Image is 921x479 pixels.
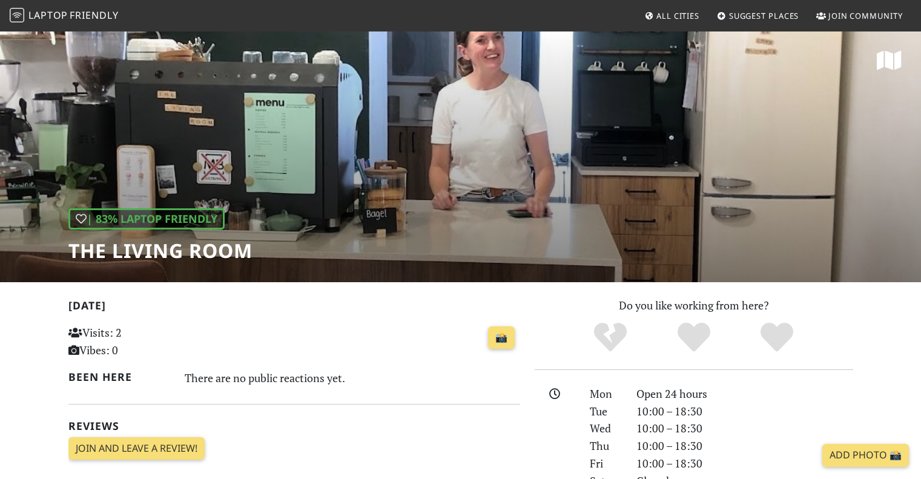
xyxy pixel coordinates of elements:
div: | 83% Laptop Friendly [68,208,225,230]
div: Thu [583,437,629,455]
div: There are no public reactions yet. [185,368,520,388]
span: Friendly [70,8,118,22]
h1: The Living Room [68,239,253,262]
img: LaptopFriendly [10,8,24,22]
div: Open 24 hours [629,385,860,403]
a: All Cities [639,5,704,27]
div: 10:00 – 18:30 [629,420,860,437]
div: 10:00 – 18:30 [629,437,860,455]
div: Tue [583,403,629,420]
a: Join Community [811,5,908,27]
a: Join and leave a review! [68,437,205,460]
div: 10:00 – 18:30 [629,455,860,472]
div: Mon [583,385,629,403]
h2: [DATE] [68,299,520,317]
span: All Cities [656,10,699,21]
a: LaptopFriendly LaptopFriendly [10,5,119,27]
div: Definitely! [735,321,819,354]
h2: Been here [68,371,171,383]
h2: Reviews [68,420,520,432]
p: Visits: 2 Vibes: 0 [68,324,210,359]
span: Laptop [28,8,68,22]
a: Suggest Places [712,5,804,27]
div: Fri [583,455,629,472]
span: Join Community [828,10,903,21]
span: Suggest Places [729,10,799,21]
p: Do you like working from here? [535,297,853,314]
a: Add Photo 📸 [822,444,909,467]
div: No [569,321,652,354]
a: 📸 [488,326,515,349]
div: Wed [583,420,629,437]
div: Yes [652,321,736,354]
div: 10:00 – 18:30 [629,403,860,420]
